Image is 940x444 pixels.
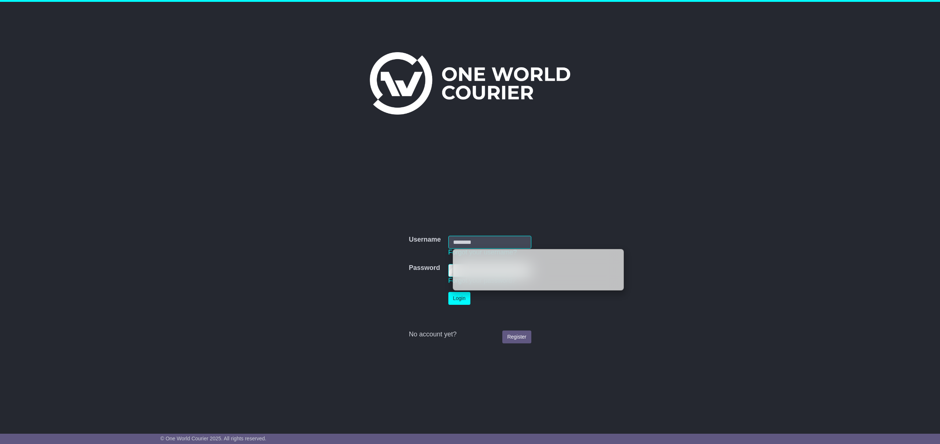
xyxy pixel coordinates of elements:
[370,52,570,115] img: One World
[160,436,267,441] span: © One World Courier 2025. All rights reserved.
[448,292,470,305] button: Login
[409,236,441,244] label: Username
[409,264,440,272] label: Password
[502,331,531,343] a: Register
[448,277,516,284] a: Forgot your password?
[448,249,517,256] a: Forgot your username?
[409,331,531,339] div: No account yet?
